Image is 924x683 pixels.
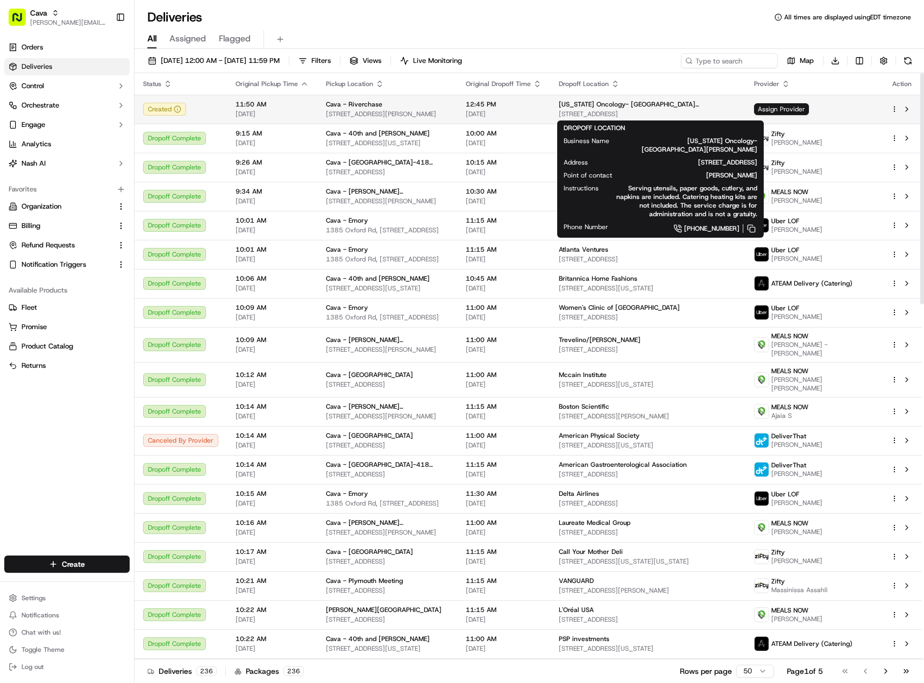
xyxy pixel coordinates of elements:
[311,56,331,66] span: Filters
[466,245,542,254] span: 11:15 AM
[771,548,785,557] span: Zifty
[466,139,542,147] span: [DATE]
[30,18,107,27] button: [PERSON_NAME][EMAIL_ADDRESS][PERSON_NAME][DOMAIN_NAME]
[11,11,32,32] img: Nash
[326,336,449,344] span: Cava - [PERSON_NAME][GEOGRAPHIC_DATA]
[466,187,542,196] span: 10:30 AM
[616,184,757,218] span: Serving utensils, paper goods, cutlery, and napkins are included. Catering heating kits are not i...
[466,431,542,440] span: 11:00 AM
[87,236,177,255] a: 💻API Documentation
[326,371,413,379] span: Cava - [GEOGRAPHIC_DATA]
[4,256,130,273] button: Notification Triggers
[4,299,130,316] button: Fleet
[466,380,542,389] span: [DATE]
[236,489,309,498] span: 10:15 AM
[62,559,85,570] span: Create
[236,586,309,595] span: [DATE]
[466,470,542,479] span: [DATE]
[684,224,740,233] span: [PHONE_NUMBER]
[326,284,449,293] span: [STREET_ADDRESS][US_STATE]
[466,402,542,411] span: 11:15 AM
[95,167,117,175] span: [DATE]
[900,53,915,68] button: Refresh
[236,557,309,566] span: [DATE]
[22,81,44,91] span: Control
[236,606,309,614] span: 10:22 AM
[559,518,630,527] span: Laureate Medical Group
[236,371,309,379] span: 10:12 AM
[4,590,130,606] button: Settings
[466,345,542,354] span: [DATE]
[22,139,51,149] span: Analytics
[161,56,280,66] span: [DATE] 12:00 AM - [DATE] 11:59 PM
[559,489,599,498] span: Delta Airlines
[559,528,737,537] span: [STREET_ADDRESS]
[326,110,449,118] span: [STREET_ADDRESS][PERSON_NAME]
[9,361,125,371] a: Returns
[33,167,87,175] span: [PERSON_NAME]
[89,167,93,175] span: •
[771,432,806,440] span: DeliverThat
[771,557,822,565] span: [PERSON_NAME]
[9,260,112,269] a: Notification Triggers
[771,138,822,147] span: [PERSON_NAME]
[4,155,130,172] button: Nash AI
[326,345,449,354] span: [STREET_ADDRESS][PERSON_NAME]
[784,13,911,22] span: All times are displayed using EDT timezone
[33,196,89,204] span: Klarizel Pensader
[559,402,609,411] span: Boston Scientific
[771,340,873,358] span: [PERSON_NAME] - [PERSON_NAME]
[326,245,368,254] span: Cava - Emory
[4,338,130,355] button: Product Catalog
[466,303,542,312] span: 11:00 AM
[236,226,309,234] span: [DATE]
[236,441,309,450] span: [DATE]
[466,528,542,537] span: [DATE]
[236,577,309,585] span: 10:21 AM
[559,470,737,479] span: [STREET_ADDRESS]
[236,139,309,147] span: [DATE]
[326,460,449,469] span: Cava - [GEOGRAPHIC_DATA]-418 Maple
[236,412,309,421] span: [DATE]
[559,336,641,344] span: Trevelino/[PERSON_NAME]
[466,284,542,293] span: [DATE]
[22,196,30,205] img: 1736555255976-a54dd68f-1ca7-489b-9aae-adbdc363a1c4
[102,240,173,251] span: API Documentation
[755,373,769,387] img: melas_now_logo.png
[9,322,125,332] a: Promise
[755,433,769,447] img: profile_deliverthat_partner.png
[891,80,913,88] div: Action
[326,528,449,537] span: [STREET_ADDRESS][PERSON_NAME]
[236,518,309,527] span: 10:16 AM
[771,312,822,321] span: [PERSON_NAME]
[22,202,61,211] span: Organization
[559,313,737,322] span: [STREET_ADDRESS]
[236,284,309,293] span: [DATE]
[627,137,757,154] span: [US_STATE] Oncology- [GEOGRAPHIC_DATA][PERSON_NAME]
[559,441,737,450] span: [STREET_ADDRESS][US_STATE]
[9,221,112,231] a: Billing
[326,606,442,614] span: [PERSON_NAME][GEOGRAPHIC_DATA]
[236,197,309,205] span: [DATE]
[4,39,130,56] a: Orders
[755,521,769,535] img: melas_now_logo.png
[91,241,99,250] div: 💻
[466,606,542,614] span: 11:15 AM
[771,304,799,312] span: Uber LOF
[326,431,413,440] span: Cava - [GEOGRAPHIC_DATA]
[4,237,130,254] button: Refund Requests
[559,380,737,389] span: [STREET_ADDRESS][US_STATE]
[326,187,449,196] span: Cava - [PERSON_NAME][GEOGRAPHIC_DATA]
[236,274,309,283] span: 10:06 AM
[4,217,130,234] button: Billing
[771,332,808,340] span: MEALS NOW
[466,110,542,118] span: [DATE]
[4,97,130,114] button: Orchestrate
[22,120,45,130] span: Engage
[326,586,449,595] span: [STREET_ADDRESS]
[23,103,42,122] img: 1755196953914-cd9d9cba-b7f7-46ee-b6f5-75ff69acacf5
[564,158,588,167] span: Address
[755,637,769,651] img: ateam_logo.png
[4,4,111,30] button: Cava[PERSON_NAME][EMAIL_ADDRESS][PERSON_NAME][DOMAIN_NAME]
[219,32,251,45] span: Flagged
